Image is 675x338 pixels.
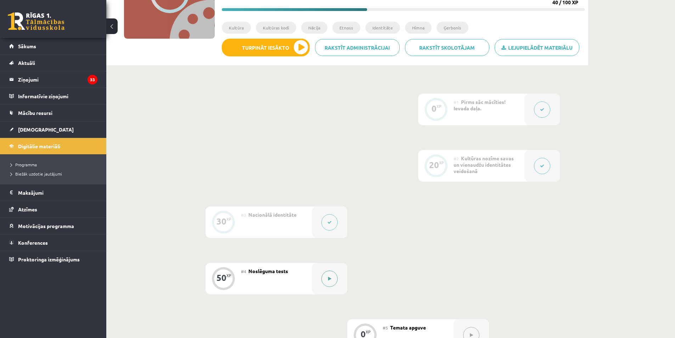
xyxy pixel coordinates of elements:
li: Kultūras kodi [256,22,296,34]
a: Lejupielādēt materiālu [495,39,579,56]
span: Pirms sāc mācīties! Ievada daļa. [454,99,506,111]
span: Temata apguve [390,324,426,331]
div: 30 [216,218,226,225]
li: Ģerbonis [437,22,468,34]
span: #3 [241,212,246,218]
span: Mācību resursi [18,110,52,116]
div: XP [226,273,231,277]
a: Informatīvie ziņojumi [9,88,97,104]
a: Proktoringa izmēģinājums [9,251,97,267]
span: Sākums [18,43,36,49]
legend: Informatīvie ziņojumi [18,88,97,104]
div: 0 [432,105,437,112]
legend: Ziņojumi [18,71,97,88]
span: Programma [11,162,37,167]
div: XP [439,161,444,165]
span: Kultūras nozīme savas un vienaudžu identitātes veidošanā [454,155,514,174]
span: Aktuāli [18,60,35,66]
span: Digitālie materiāli [18,143,60,149]
li: Kultūra [222,22,251,34]
a: [DEMOGRAPHIC_DATA] [9,121,97,138]
div: XP [366,330,371,334]
a: Rakstīt administrācijai [315,39,400,56]
span: #1 [454,99,459,105]
a: Ziņojumi33 [9,71,97,88]
span: #2 [454,156,459,161]
span: [DEMOGRAPHIC_DATA] [18,126,74,133]
a: Motivācijas programma [9,218,97,234]
span: Nacionālā identitāte [248,211,297,218]
legend: Maksājumi [18,184,97,201]
div: 50 [216,275,226,281]
span: Konferences [18,239,48,246]
a: Rīgas 1. Tālmācības vidusskola [8,12,64,30]
span: Biežāk uzdotie jautājumi [11,171,62,177]
span: #4 [241,268,246,274]
a: Mācību resursi [9,105,97,121]
span: Proktoringa izmēģinājums [18,256,80,262]
a: Konferences [9,234,97,251]
a: Aktuāli [9,55,97,71]
div: XP [226,217,231,221]
a: Rakstīt skolotājam [405,39,490,56]
li: Identitāte [365,22,400,34]
button: Turpināt iesākto [222,39,310,56]
span: Motivācijas programma [18,223,74,229]
div: 20 [429,162,439,168]
div: XP [437,104,441,108]
a: Programma [11,161,99,168]
a: Biežāk uzdotie jautājumi [11,171,99,177]
i: 33 [88,75,97,84]
a: Sākums [9,38,97,54]
a: Digitālie materiāli [9,138,97,154]
li: Himna [405,22,432,34]
a: Maksājumi [9,184,97,201]
span: #5 [383,325,388,331]
span: Atzīmes [18,206,37,212]
span: Noslēguma tests [248,268,288,274]
a: Atzīmes [9,201,97,217]
li: Nācija [301,22,327,34]
li: Etnoss [332,22,360,34]
div: 0 [361,331,366,337]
